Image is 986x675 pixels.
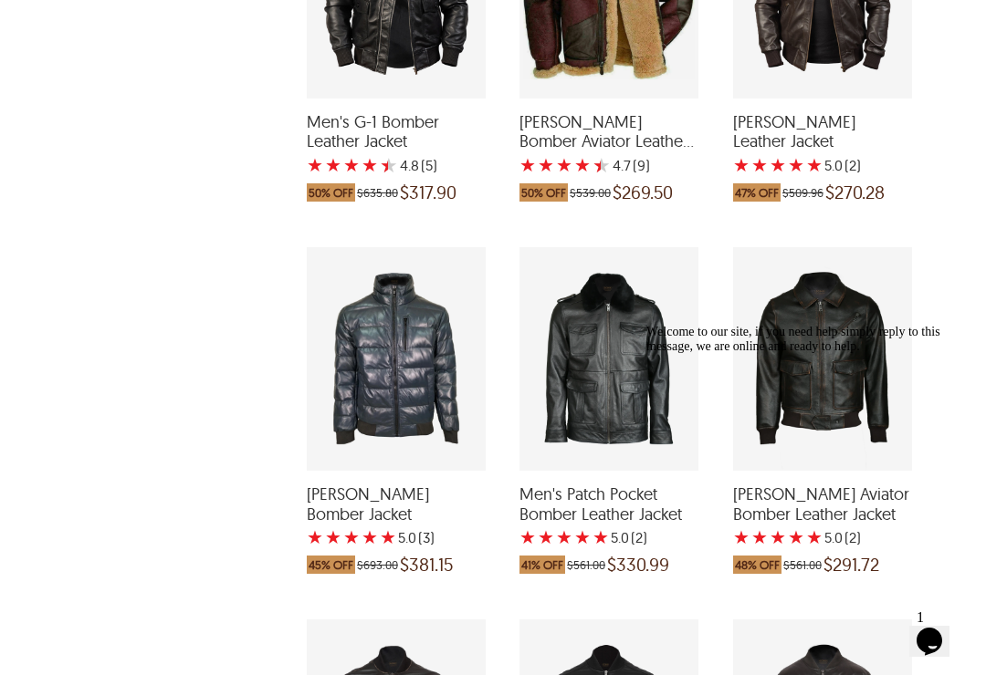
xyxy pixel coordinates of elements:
label: 4 rating [788,156,804,174]
label: 5 rating [593,156,611,174]
div: Welcome to our site, if you need help simply reply to this message, we are online and ready to help. [7,7,336,36]
span: $509.96 [782,183,823,202]
label: 3 rating [556,156,572,174]
span: (2 [844,156,856,174]
span: $381.15 [400,556,453,574]
label: 5 rating [593,528,609,546]
span: (3 [418,528,430,546]
label: 5.0 [611,528,629,546]
span: ) [421,156,437,174]
span: $317.90 [400,183,456,202]
label: 4.7 [613,156,631,174]
span: 41% OFF [519,556,565,574]
a: George Bomber Aviator Leather Jacket with a 4.666666666666667 Star Rating 9 Product Review which ... [519,87,698,211]
span: (9 [633,156,645,174]
label: 1 rating [307,156,323,174]
label: 4 rating [362,156,378,174]
label: 4.8 [400,156,419,174]
span: 45% OFF [307,556,355,574]
iframe: chat widget [909,602,968,657]
label: 3 rating [770,156,786,174]
span: ) [633,156,650,174]
label: 2 rating [325,156,341,174]
span: Men's Patch Pocket Bomber Leather Jacket [519,484,698,524]
span: $693.00 [357,556,398,574]
label: 2 rating [538,156,554,174]
span: Frank Bomber Leather Jacket [733,112,912,151]
label: 5.0 [824,156,843,174]
span: Men's G-1 Bomber Leather Jacket [307,112,486,151]
span: $635.80 [357,183,398,202]
label: 5.0 [398,528,416,546]
span: $561.00 [567,556,605,574]
span: George Bomber Aviator Leather Jacket [519,112,698,151]
label: 3 rating [343,528,360,546]
label: 2 rating [325,528,341,546]
span: (5 [421,156,433,174]
span: 47% OFF [733,183,781,202]
label: 1 rating [733,156,750,174]
label: 5 rating [380,156,398,174]
label: 3 rating [556,528,572,546]
span: $330.99 [607,556,669,574]
a: Men's G-1 Bomber Leather Jacket with a 4.8 Star Rating 5 Product Review which was at a price of $... [307,87,486,211]
a: Frank Bomber Leather Jacket with a 5 Star Rating 2 Product Review which was at a price of $509.96... [733,87,912,211]
label: 5 rating [806,156,823,174]
label: 1 rating [519,528,536,546]
span: ) [418,528,435,546]
span: 50% OFF [307,183,355,202]
span: 50% OFF [519,183,568,202]
label: 4 rating [574,528,591,546]
label: 2 rating [538,528,554,546]
span: ) [631,528,647,546]
span: $269.50 [613,183,673,202]
label: 1 rating [307,528,323,546]
span: ) [844,156,861,174]
a: Henry Puffer Bomber Jacket with a 5 Star Rating 3 Product Review which was at a price of $693.00,... [307,459,486,583]
span: Henry Puffer Bomber Jacket [307,484,486,524]
label: 4 rating [574,156,591,174]
label: 4 rating [362,528,378,546]
span: $539.00 [570,183,611,202]
label: 5 rating [380,528,396,546]
iframe: chat widget [639,317,968,593]
label: 1 rating [519,156,536,174]
span: Welcome to our site, if you need help simply reply to this message, we are online and ready to help. [7,7,301,36]
span: (2 [631,528,643,546]
a: Men's Patch Pocket Bomber Leather Jacket with a 5 Star Rating 2 Product Review which was at a pri... [519,459,698,583]
label: 2 rating [751,156,768,174]
span: $270.28 [825,183,885,202]
label: 3 rating [343,156,360,174]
